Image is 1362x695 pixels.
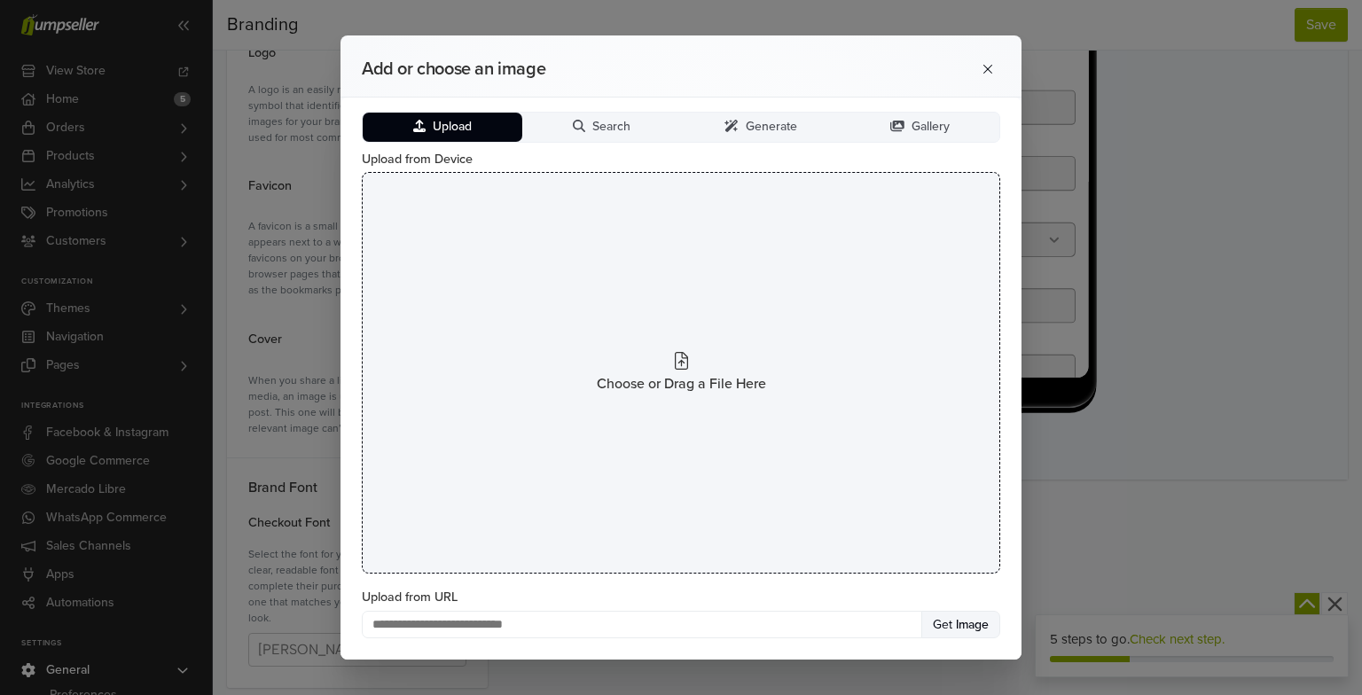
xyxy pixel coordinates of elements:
span: Upload [433,120,472,135]
img: Dark´s Pet House [74,37,282,67]
div: Envio [14,319,72,337]
div: Contacto [14,176,96,193]
label: Estado / Región * [14,536,113,551]
span: Image [952,617,989,632]
span: 2 [14,319,32,337]
label: Nombre * [14,387,67,402]
span: 1 [14,176,32,193]
div: Acceder [278,176,340,191]
button: Generate [681,113,841,142]
div: 0 Artículos [40,119,105,137]
span: Search [592,120,630,135]
span: Choose or Drag a File Here [597,373,766,394]
label: E-mail * [14,218,59,233]
button: Search [522,113,682,142]
label: Upload from Device [362,150,1000,169]
h2: Add or choose an image [362,59,904,80]
label: Ciudad * [14,611,65,626]
span: Gallery [912,120,950,135]
label: Upload from URL [362,588,1000,607]
button: Gallery [841,113,1000,142]
button: Upload [363,113,522,142]
button: Get Image [921,611,1000,638]
div: Dirección de envío [14,340,121,384]
label: Apellidos * [14,462,72,477]
span: Generate [746,120,797,135]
